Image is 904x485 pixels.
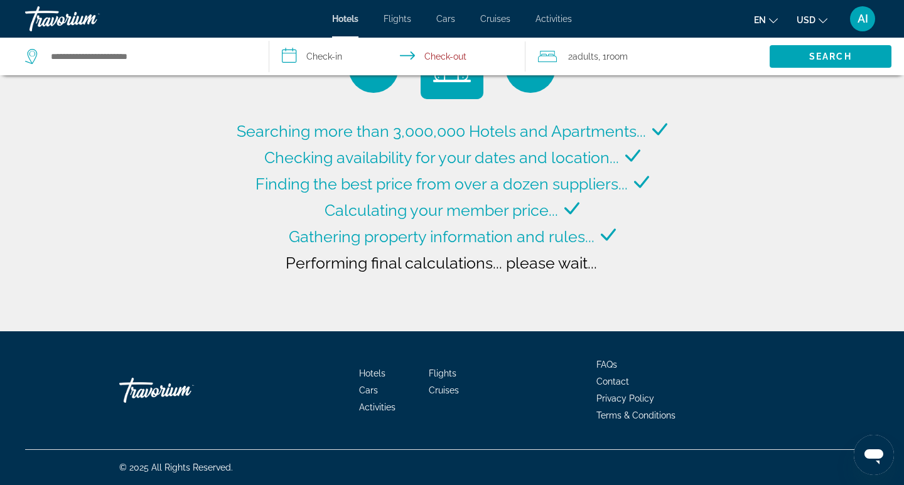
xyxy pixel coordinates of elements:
[264,148,619,167] span: Checking availability for your dates and location...
[50,47,250,66] input: Search hotel destination
[332,14,358,24] a: Hotels
[606,51,628,61] span: Room
[525,38,770,75] button: Travelers: 2 adults, 0 children
[797,15,815,25] span: USD
[429,385,459,395] a: Cruises
[429,368,456,378] a: Flights
[480,14,510,24] a: Cruises
[25,3,151,35] a: Travorium
[846,6,879,32] button: User Menu
[119,371,245,409] a: Go Home
[535,14,572,24] a: Activities
[359,368,385,378] a: Hotels
[598,48,628,65] span: , 1
[858,13,868,25] span: AI
[596,410,675,420] a: Terms & Conditions
[325,201,558,220] span: Calculating your member price...
[596,376,629,386] a: Contact
[119,462,233,472] span: © 2025 All Rights Reserved.
[269,38,526,75] button: Select check in and out date
[754,11,778,29] button: Change language
[568,48,598,65] span: 2
[573,51,598,61] span: Adults
[754,15,766,25] span: en
[770,45,891,68] button: Search
[596,360,617,370] a: FAQs
[797,11,827,29] button: Change currency
[436,14,455,24] a: Cars
[256,174,628,193] span: Finding the best price from over a dozen suppliers...
[359,385,378,395] a: Cars
[384,14,411,24] a: Flights
[596,393,654,403] a: Privacy Policy
[359,402,395,412] a: Activities
[237,122,646,141] span: Searching more than 3,000,000 Hotels and Apartments...
[809,51,852,61] span: Search
[854,435,894,475] iframe: Кнопка запуска окна обмена сообщениями
[289,227,595,246] span: Gathering property information and rules...
[286,253,597,272] span: Performing final calculations... please wait...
